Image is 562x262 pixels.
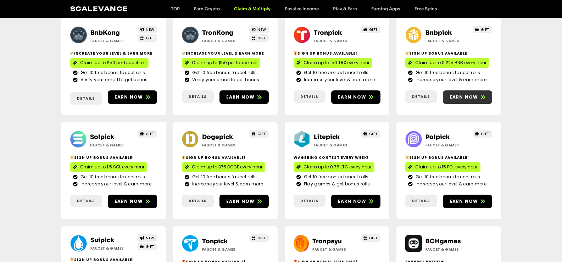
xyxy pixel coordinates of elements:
span: Details [189,94,207,99]
a: Passive Income [278,6,326,11]
a: GIFT [361,26,380,33]
a: GIFT [249,130,269,138]
img: 🎁 [70,258,74,261]
a: Dogepick [202,133,233,141]
span: Get 10 free bonus faucet rolls [79,174,145,180]
span: Increase your level & earn more [302,77,375,83]
span: Earn now [115,94,143,100]
a: Earn now [443,90,492,104]
h2: Faucet & Games [202,143,246,148]
span: GIFT [257,35,266,41]
a: Tronpick [314,29,342,37]
a: TOP [164,6,187,11]
a: Claim up to $50 per faucet roll [182,58,260,68]
a: TronKong [202,29,233,37]
a: GIFT [138,243,157,250]
span: Get 10 free bonus faucet rolls [190,69,257,76]
span: GIFT [481,27,490,32]
a: GIFT [249,234,269,242]
span: Increase your level & earn more [414,77,486,83]
span: GIFT [146,244,155,249]
a: Claim up to 0.225 BNB every hour [405,58,489,68]
a: GIFT [138,130,157,138]
img: 🎁 [405,51,409,55]
a: Solpick [90,133,114,141]
span: Play games & get bonus rolls [302,181,370,187]
span: Verify your email to get bonus [79,77,148,83]
span: Claim up to 1.5 SOL every hour [80,164,144,170]
a: NEW [249,26,269,33]
a: Claim up to 375 DOGE every hour [182,162,265,172]
a: Claim up to 0.75 LTC every hour [294,162,374,172]
a: Litepick [314,133,340,141]
a: NEW [138,234,157,242]
a: Play & Earn [326,6,364,11]
span: Get 10 free bonus faucet rolls [79,69,145,76]
span: Claim up to 0.225 BNB every hour [415,60,486,66]
span: Details [300,198,318,204]
span: GIFT [257,235,266,241]
h2: Sign Up Bonus Available! [182,155,269,160]
span: Claim up to 0.75 LTC every hour [304,164,372,170]
a: Details [294,195,325,207]
a: Suipick [90,236,114,244]
a: NEW [138,26,157,33]
a: BCHgames [425,238,461,245]
a: Details [70,92,102,105]
a: GIFT [473,26,492,33]
a: Earn now [331,90,380,104]
span: Details [77,198,95,204]
a: Details [70,195,102,207]
a: Scalevance [70,5,128,12]
a: Earn now [108,90,157,104]
a: Earn now [443,195,492,208]
img: 🎁 [405,156,409,159]
span: Claim up to $50 per faucet roll [80,60,146,66]
a: Claim & Multiply [227,6,278,11]
span: GIFT [257,131,266,136]
a: Claim up to 15 POL every hour [405,162,480,172]
img: 🎁 [294,51,297,55]
span: Earn now [115,198,143,205]
h2: Faucet & Games [90,246,135,251]
span: Earn now [338,94,367,100]
h2: Increase your level & earn more [182,51,269,56]
nav: Menu [164,6,444,11]
span: GIFT [369,27,378,32]
span: GIFT [146,131,155,136]
span: Details [412,198,430,204]
h2: Faucet & Games [425,247,470,252]
span: Get 10 free bonus faucet rolls [302,174,369,180]
a: Earn now [331,195,380,208]
span: NEW [146,27,155,32]
span: Increase your level & earn more [190,181,263,187]
a: GIFT [361,234,380,242]
a: GIFT [138,34,157,42]
span: Verify your email to get bonus [190,77,260,83]
span: Get 10 free bonus faucet rolls [302,69,369,76]
span: Earn now [450,198,478,205]
a: Free Spins [407,6,444,11]
span: Increase your level & earn more [79,181,151,187]
a: Tonpick [202,238,228,245]
h2: Increase your level & earn more [70,51,157,56]
span: Earn now [226,198,255,205]
span: NEW [146,235,155,241]
h2: Sign Up Bonus Available! [405,51,492,56]
a: Details [405,195,437,207]
span: GIFT [481,131,490,136]
h2: Faucet & Games [425,143,470,148]
span: GIFT [146,35,155,41]
span: Details [300,94,318,99]
span: Get 10 free bonus faucet rolls [190,174,257,180]
a: GIFT [249,34,269,42]
span: Details [412,94,430,99]
a: Claim up to 150 TRX every hour [294,58,372,68]
img: 💸 [70,51,74,55]
h2: Sign Up Bonus Available! [405,155,492,160]
h2: Faucet & Games [202,247,246,252]
span: NEW [257,27,266,32]
a: Bnbpick [425,29,452,37]
h2: Sign Up Bonus Available! [70,155,157,160]
span: Claim up to 375 DOGE every hour [192,164,262,170]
